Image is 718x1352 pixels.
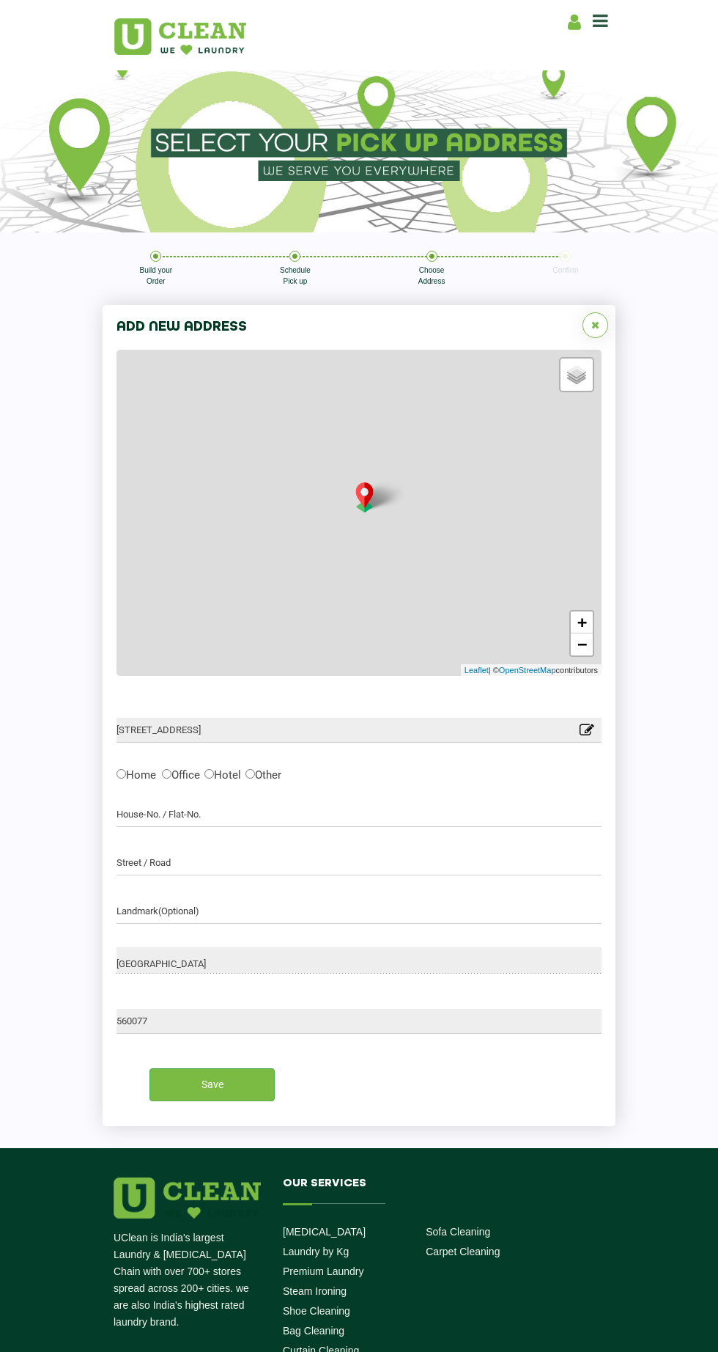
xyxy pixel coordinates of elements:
[116,769,126,779] input: Home
[571,611,593,633] a: Zoom in
[114,1230,261,1331] p: UClean is India's largest Laundry & [MEDICAL_DATA] Chain with over 700+ stores spread across 200+...
[162,769,171,779] input: Office
[116,718,602,743] input: Select Location
[140,265,172,287] p: Build your Order
[116,958,602,969] input: City
[116,850,602,875] input: Street / Road
[552,265,578,276] p: Confirm
[283,1285,347,1297] a: Steam Ironing
[283,1265,364,1277] a: Premium Laundry
[461,664,602,677] div: | © contributors
[560,359,593,391] a: Layers
[283,1246,349,1257] a: Laundry by Kg
[245,766,281,779] label: Other
[149,1068,275,1101] input: Save
[116,319,602,335] h4: Add New Address
[571,633,593,655] a: Zoom out
[283,1325,344,1337] a: Bag Cleaning
[114,18,246,55] img: UClean Laundry and Dry Cleaning
[426,1226,490,1238] a: Sofa Cleaning
[283,1226,366,1238] a: [MEDICAL_DATA]
[283,1305,350,1317] a: Shoe Cleaning
[204,766,241,779] label: Hotel
[426,1246,500,1257] a: Carpet Cleaning
[499,664,556,677] a: OpenStreetMap
[204,769,214,779] input: Hotel
[116,802,602,827] input: House-No. / Flat-No.
[465,664,489,677] a: Leaflet
[280,265,311,287] p: Schedule Pick up
[418,265,445,287] p: Choose Address
[116,766,156,779] label: Home
[283,1178,569,1204] h4: Our Services
[245,769,255,779] input: Other
[114,1178,261,1219] img: logo.png
[116,899,602,924] input: Landmark(Optional)
[116,1009,602,1034] input: Post Code
[162,766,200,779] label: Office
